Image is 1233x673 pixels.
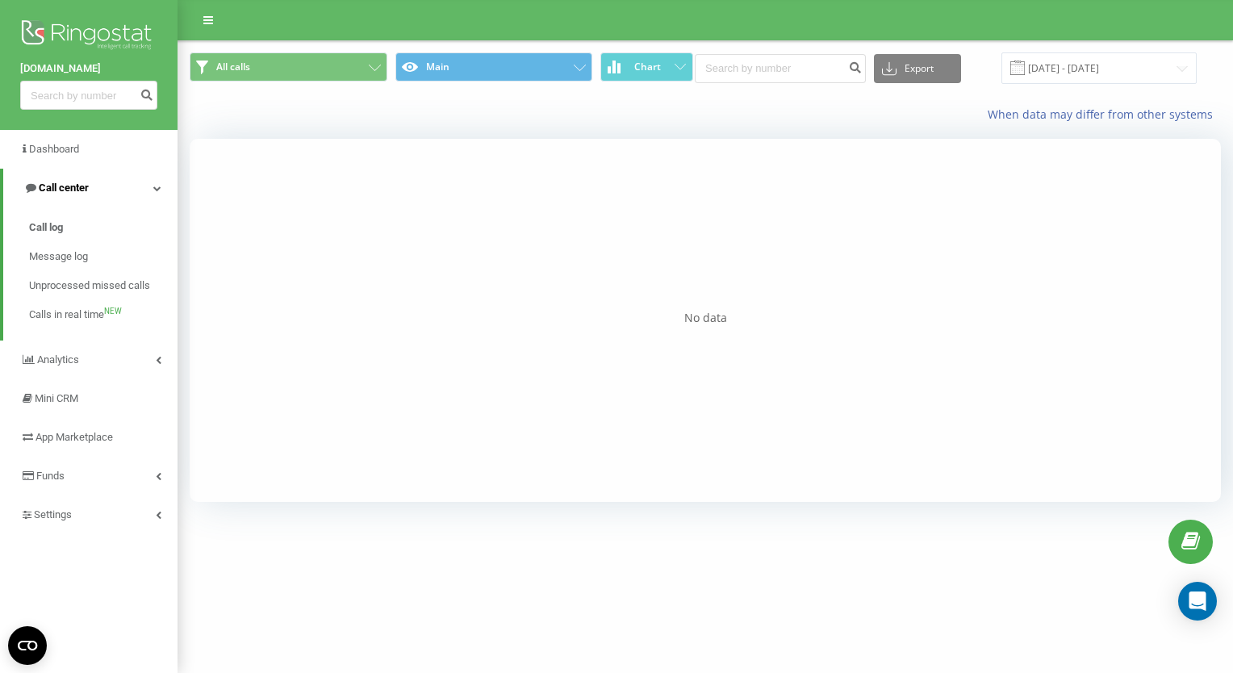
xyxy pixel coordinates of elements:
div: Open Intercom Messenger [1178,582,1217,621]
input: Search by number [695,54,866,83]
button: Main [395,52,593,82]
span: Funds [36,470,65,482]
span: Call center [39,182,89,194]
button: Chart [600,52,693,82]
button: All calls [190,52,387,82]
span: Message log [29,249,88,265]
span: Dashboard [29,143,79,155]
span: Call log [29,219,63,236]
button: Open CMP widget [8,626,47,665]
a: Unprocessed missed calls [29,271,178,300]
span: Mini CRM [35,392,78,404]
span: All calls [216,61,250,73]
a: When data may differ from other systems [988,107,1221,122]
img: Ringostat logo [20,16,157,56]
span: Settings [34,508,72,520]
span: Calls in real time [29,307,104,323]
div: No data [190,310,1221,326]
a: Message log [29,242,178,271]
a: Call log [29,213,178,242]
a: Call center [3,169,178,207]
button: Export [874,54,961,83]
span: App Marketplace [36,431,113,443]
span: Chart [634,61,661,73]
span: Unprocessed missed calls [29,278,150,294]
a: Calls in real timeNEW [29,300,178,329]
a: [DOMAIN_NAME] [20,61,157,77]
input: Search by number [20,81,157,110]
span: Analytics [37,353,79,366]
